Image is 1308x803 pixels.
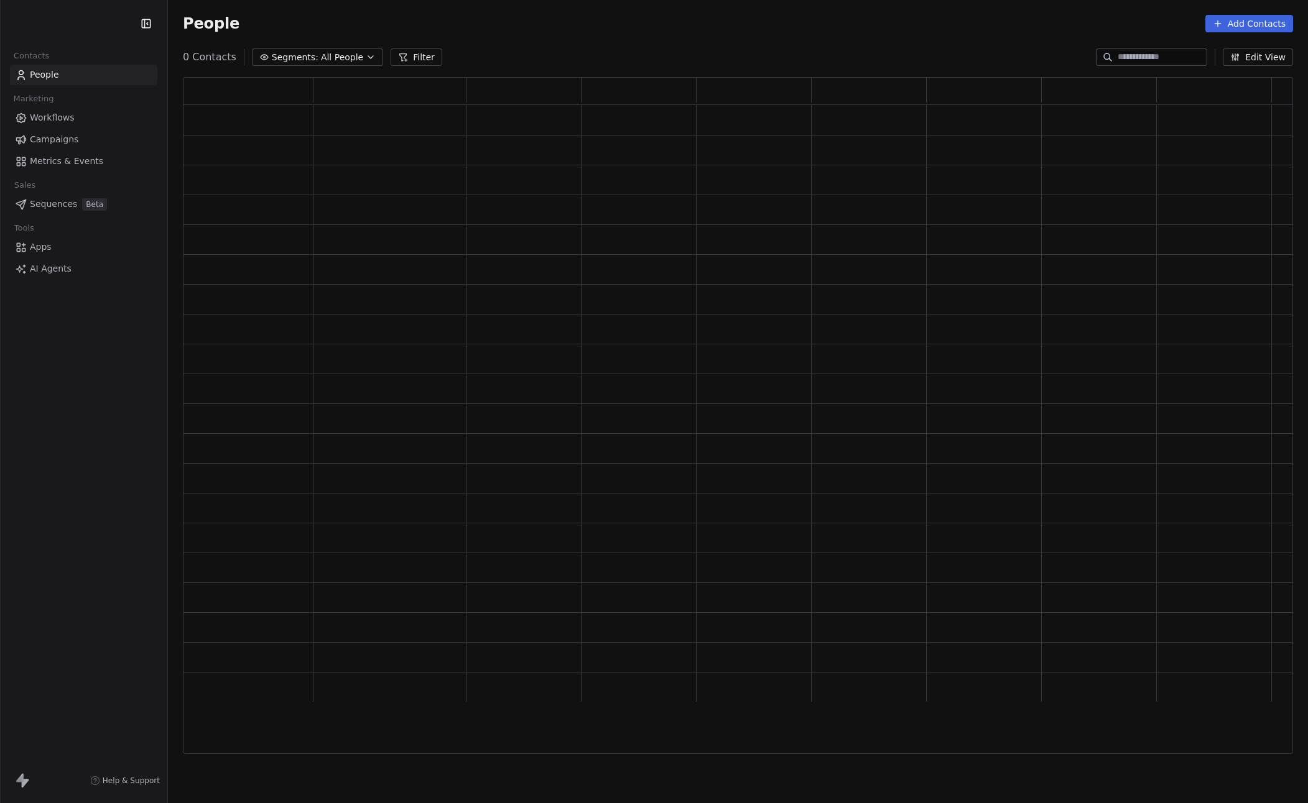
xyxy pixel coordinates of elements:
[1223,48,1293,66] button: Edit View
[10,194,157,214] a: SequencesBeta
[30,198,77,211] span: Sequences
[90,776,160,786] a: Help & Support
[30,155,103,168] span: Metrics & Events
[10,151,157,172] a: Metrics & Events
[30,133,78,146] span: Campaigns
[82,198,107,211] span: Beta
[30,262,72,275] span: AI Agents
[8,89,59,108] span: Marketing
[10,129,157,150] a: Campaigns
[30,68,59,81] span: People
[391,48,442,66] button: Filter
[30,111,75,124] span: Workflows
[8,47,55,65] span: Contacts
[9,176,41,195] span: Sales
[10,65,157,85] a: People
[30,241,52,254] span: Apps
[103,776,160,786] span: Help & Support
[183,50,236,65] span: 0 Contacts
[321,51,363,64] span: All People
[9,219,39,237] span: Tools
[10,259,157,279] a: AI Agents
[10,108,157,128] a: Workflows
[272,51,318,64] span: Segments:
[10,237,157,257] a: Apps
[183,14,239,33] span: People
[1205,15,1293,32] button: Add Contacts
